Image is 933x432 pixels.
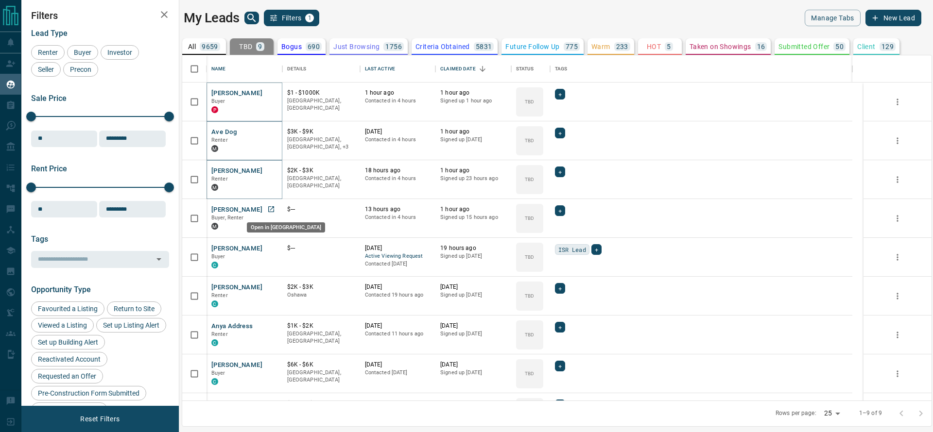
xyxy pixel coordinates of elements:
button: MJ MJ [211,399,232,409]
div: + [555,89,565,100]
p: $2K - $3K [287,283,355,291]
p: [GEOGRAPHIC_DATA], [GEOGRAPHIC_DATA] [287,97,355,112]
p: TBD [525,331,534,338]
p: HOT [647,43,661,50]
div: + [555,399,565,410]
div: + [555,322,565,332]
div: Set up Building Alert [31,335,105,349]
p: Rows per page: [776,409,816,417]
p: [DATE] [365,128,431,136]
p: Signed up 15 hours ago [440,214,506,221]
p: $--- [287,205,355,214]
p: 18 hours ago [365,166,431,175]
span: + [558,167,562,177]
span: Investor [104,49,136,56]
div: 25 [820,406,844,420]
span: Renter [211,331,228,337]
p: [DATE] [440,399,506,408]
p: [DATE] [365,283,431,291]
button: [PERSON_NAME] [211,205,262,215]
p: 5831 [476,43,492,50]
div: Last Active [365,55,395,83]
span: Renter [35,49,61,56]
p: TBD [239,43,252,50]
button: [PERSON_NAME] [211,283,262,292]
div: Claimed Date [440,55,476,83]
button: more [890,211,905,226]
p: TBD [525,292,534,299]
p: $650K - $998K [287,399,355,408]
p: [DATE] [365,361,431,369]
div: Set up Listing Alert [96,318,166,332]
button: search button [244,12,259,24]
span: Buyer [211,253,225,260]
span: Viewed a Listing [35,321,90,329]
span: Reactivated Account [35,355,104,363]
p: Client [857,43,875,50]
span: Opportunity Type [31,285,91,294]
div: Renter [31,45,65,60]
button: [PERSON_NAME] [211,166,262,176]
div: mrloft.ca [211,223,218,230]
div: condos.ca [211,378,218,385]
span: Renter [211,137,228,143]
p: East York, East End, Toronto [287,136,355,151]
div: + [555,283,565,294]
p: Signed up [DATE] [440,330,506,338]
div: condos.ca [211,300,218,307]
span: Favourited a Listing [35,305,101,313]
div: Details [282,55,360,83]
span: Tags [31,234,48,244]
div: Open in [GEOGRAPHIC_DATA] [247,222,325,233]
p: 775 [566,43,578,50]
button: Ave Dog [211,128,237,137]
p: [DATE] [440,283,506,291]
h2: Filters [31,10,169,21]
div: Return to Site [107,301,161,316]
p: TBD [525,98,534,105]
p: TBD [525,215,534,222]
div: Last Active [360,55,436,83]
span: Buyer [211,98,225,104]
div: Status [511,55,550,83]
button: Filters1 [264,10,320,26]
div: mrloft.ca [211,184,218,191]
span: + [558,206,562,216]
span: Set up Listing Alert [100,321,163,329]
p: $1K - $2K [287,322,355,330]
p: 1 hour ago [440,205,506,214]
div: Precon [63,62,98,77]
p: Warm [591,43,610,50]
p: 9659 [202,43,218,50]
button: [PERSON_NAME] [211,361,262,370]
button: New Lead [865,10,921,26]
span: Renter [211,176,228,182]
div: property.ca [211,106,218,113]
p: TBD [525,253,534,261]
p: 13 hours ago [365,205,431,214]
p: $2K - $3K [287,166,355,175]
p: [DATE] [440,322,506,330]
div: + [555,205,565,216]
h1: My Leads [184,10,240,26]
div: Name [211,55,226,83]
div: + [555,361,565,371]
p: Signed up [DATE] [440,252,506,260]
span: Buyer [211,370,225,376]
span: + [595,245,598,254]
div: Viewed a Listing [31,318,94,332]
div: Pre-Construction Form Submitted [31,386,146,400]
p: 129 [881,43,894,50]
p: 1–9 of 9 [859,409,882,417]
p: $6K - $6K [287,361,355,369]
div: Tags [555,55,568,83]
p: Bogus [281,43,302,50]
div: + [555,128,565,138]
p: Taken on Showings [690,43,751,50]
p: Signed up [DATE] [440,369,506,377]
button: more [890,328,905,342]
div: Investor [101,45,139,60]
span: ISR Lead [558,245,586,254]
p: Contacted 11 hours ago [365,330,431,338]
span: Active Viewing Request [365,252,431,261]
